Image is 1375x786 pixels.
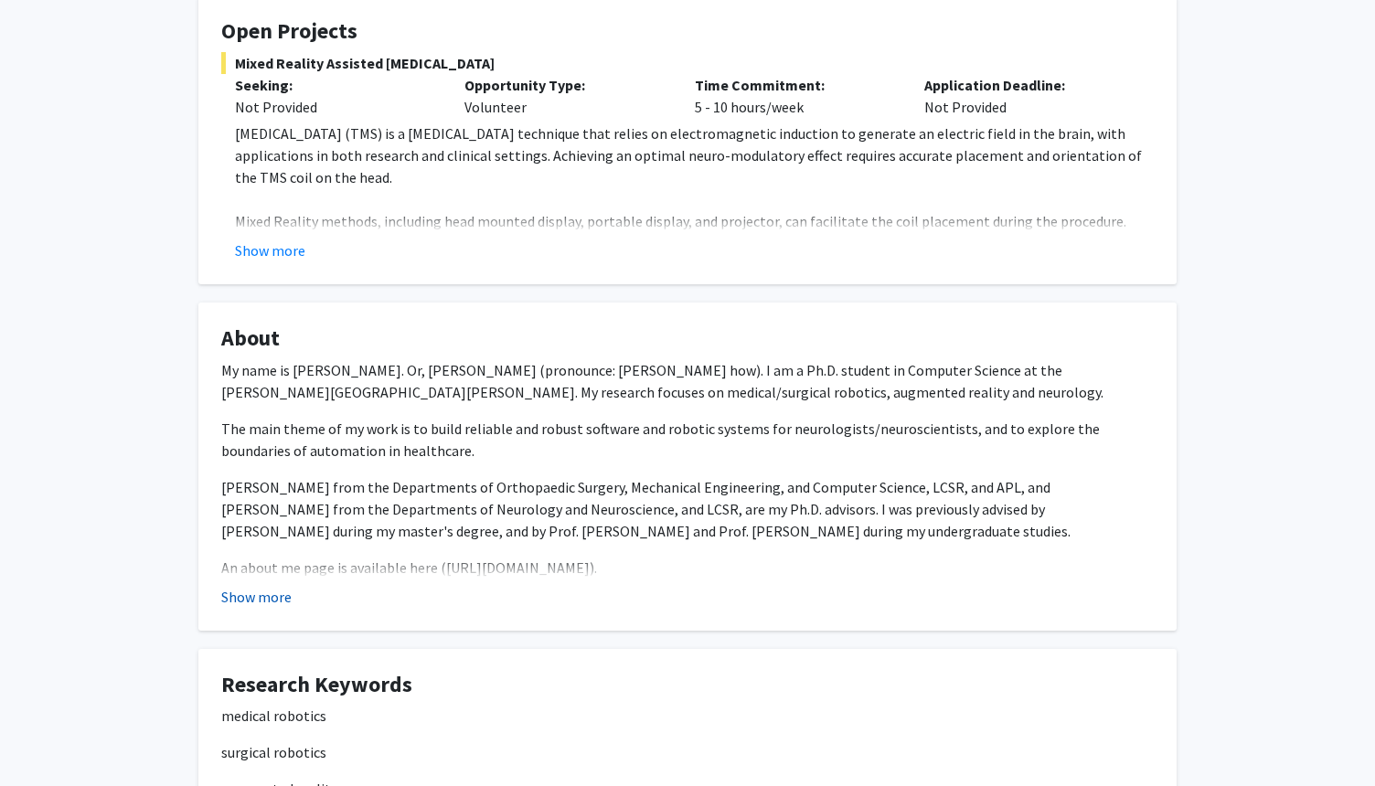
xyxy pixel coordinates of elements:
span: My name is [PERSON_NAME]. Or, [PERSON_NAME] (pronounce: [PERSON_NAME] how). I am a Ph.D. student ... [221,361,1103,401]
div: Not Provided [235,96,437,118]
p: Application Deadline: [924,74,1126,96]
span: Mixed Reality Assisted [MEDICAL_DATA] [221,52,1154,74]
p: Mixed Reality methods, including head mounted display, portable display, and projector, can facil... [235,210,1154,254]
p: [PERSON_NAME] from the Departments of Orthopaedic Surgery, Mechanical Engineering, and Computer S... [221,476,1154,542]
div: Not Provided [911,74,1140,118]
p: Opportunity Type: [464,74,666,96]
p: Seeking: [235,74,437,96]
h4: Research Keywords [221,672,1154,698]
button: Show more [221,586,292,608]
p: surgical robotics [221,741,1154,763]
span: [MEDICAL_DATA] (TMS) is a [MEDICAL_DATA] technique that relies on electromagnetic induction to ge... [235,124,1142,186]
p: The main theme of my work is to build reliable and robust software and robotic systems for neurol... [221,418,1154,462]
h4: About [221,325,1154,352]
p: An about me page is available here ([URL][DOMAIN_NAME]). [221,557,1154,579]
p: Time Commitment: [695,74,897,96]
div: Volunteer [451,74,680,118]
div: 5 - 10 hours/week [681,74,911,118]
button: Show more [235,239,305,261]
h4: Open Projects [221,18,1154,45]
p: medical robotics [221,705,1154,727]
iframe: Chat [14,704,78,772]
